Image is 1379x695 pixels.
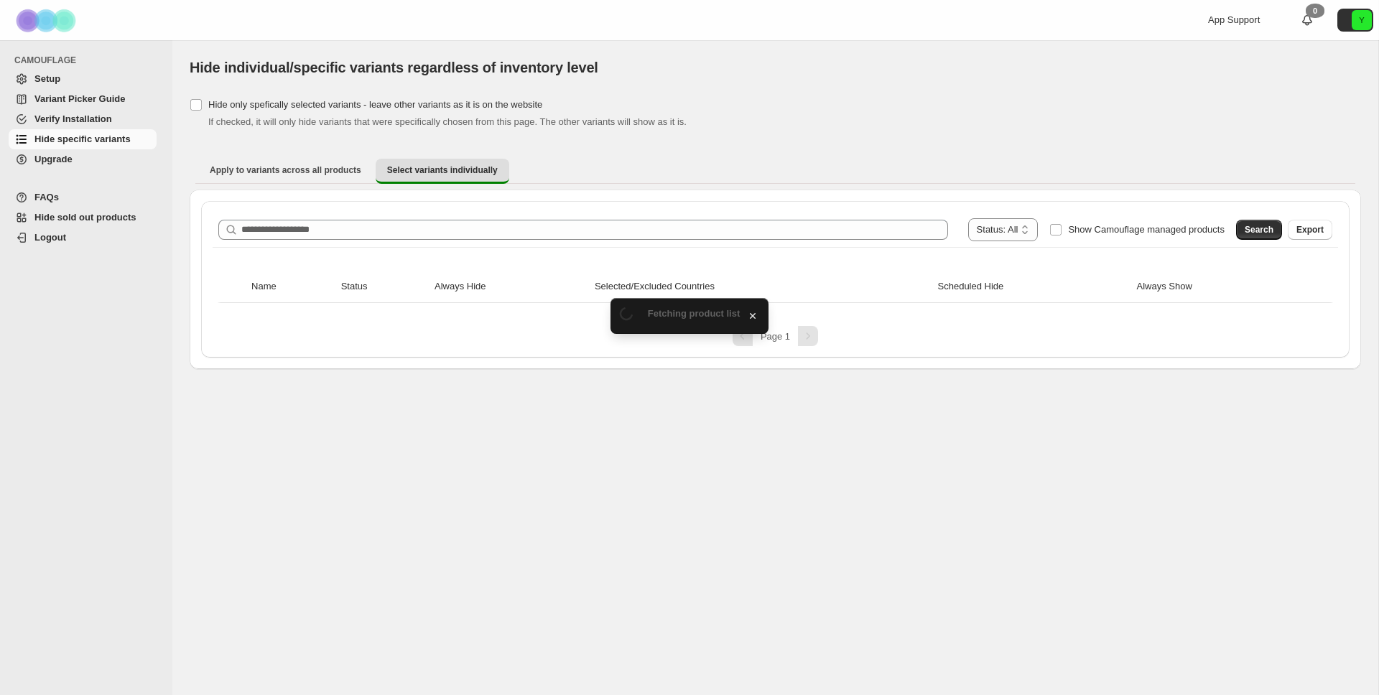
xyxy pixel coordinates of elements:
[9,187,157,207] a: FAQs
[208,99,542,110] span: Hide only spefically selected variants - leave other variants as it is on the website
[190,190,1361,369] div: Select variants individually
[9,109,157,129] a: Verify Installation
[9,149,157,169] a: Upgrade
[34,212,136,223] span: Hide sold out products
[1337,9,1373,32] button: Avatar with initials Y
[430,271,590,303] th: Always Hide
[247,271,337,303] th: Name
[34,192,59,202] span: FAQs
[9,69,157,89] a: Setup
[9,89,157,109] a: Variant Picker Guide
[376,159,509,184] button: Select variants individually
[208,116,687,127] span: If checked, it will only hide variants that were specifically chosen from this page. The other va...
[1352,10,1372,30] span: Avatar with initials Y
[1359,16,1365,24] text: Y
[761,331,790,342] span: Page 1
[1300,13,1314,27] a: 0
[34,93,125,104] span: Variant Picker Guide
[1288,220,1332,240] button: Export
[213,326,1338,346] nav: Pagination
[210,164,361,176] span: Apply to variants across all products
[9,129,157,149] a: Hide specific variants
[198,159,373,182] button: Apply to variants across all products
[1208,14,1260,25] span: App Support
[387,164,498,176] span: Select variants individually
[590,271,934,303] th: Selected/Excluded Countries
[337,271,430,303] th: Status
[34,73,60,84] span: Setup
[1306,4,1324,18] div: 0
[34,154,73,164] span: Upgrade
[9,228,157,248] a: Logout
[9,207,157,228] a: Hide sold out products
[34,113,112,124] span: Verify Installation
[648,308,740,319] span: Fetching product list
[14,55,162,66] span: CAMOUFLAGE
[1133,271,1304,303] th: Always Show
[1245,224,1273,235] span: Search
[190,60,598,75] span: Hide individual/specific variants regardless of inventory level
[1236,220,1282,240] button: Search
[1296,224,1324,235] span: Export
[34,232,66,243] span: Logout
[934,271,1133,303] th: Scheduled Hide
[34,134,131,144] span: Hide specific variants
[11,1,83,40] img: Camouflage
[1068,224,1225,235] span: Show Camouflage managed products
